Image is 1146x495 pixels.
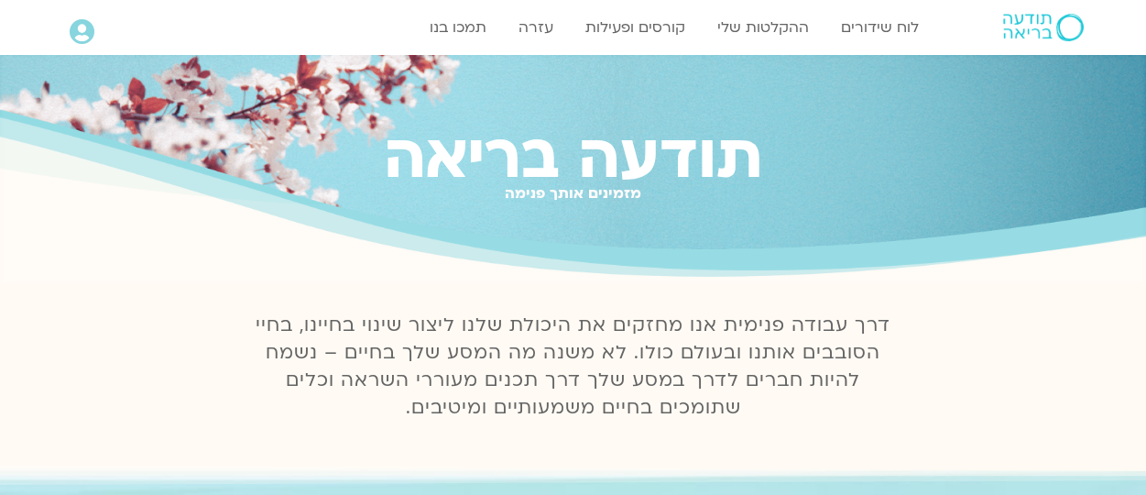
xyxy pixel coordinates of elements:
a: עזרה [509,10,562,45]
p: דרך עבודה פנימית אנו מחזקים את היכולת שלנו ליצור שינוי בחיינו, בחיי הסובבים אותנו ובעולם כולו. לא... [246,312,901,422]
a: לוח שידורים [832,10,928,45]
a: קורסים ופעילות [576,10,694,45]
a: תמכו בנו [420,10,496,45]
img: תודעה בריאה [1003,14,1084,41]
a: ההקלטות שלי [708,10,818,45]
